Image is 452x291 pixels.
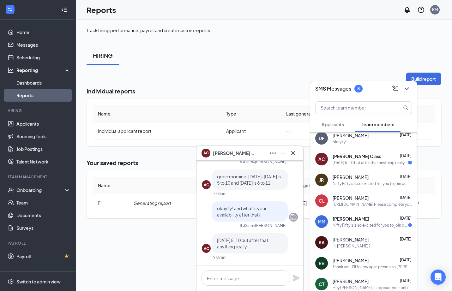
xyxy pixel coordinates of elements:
[333,153,381,159] span: [PERSON_NAME] Class
[319,198,325,204] div: CL
[16,196,70,209] a: Team
[288,148,298,158] button: Cross
[403,105,408,110] svg: MagnifyingGlass
[7,6,13,13] svg: WorkstreamLogo
[217,205,267,217] span: okay ty! and what is your availability after that?
[333,223,408,228] div: Nifty Fifty's is so excited for you to join our team! Do you know anyone else who might be intere...
[333,132,369,139] span: [PERSON_NAME]
[333,236,369,243] span: [PERSON_NAME]
[318,156,325,162] div: AC
[16,26,70,39] a: Home
[16,76,70,89] a: Dashboards
[87,87,441,95] h2: Individual reports
[240,223,253,228] div: 8:32am
[333,278,369,284] span: [PERSON_NAME]
[400,133,412,137] span: [DATE]
[221,122,281,140] td: Applicant
[93,105,221,122] th: Name
[400,237,412,241] span: [DATE]
[432,7,438,12] div: KM
[8,241,69,246] div: Payroll
[406,73,441,85] button: Build report
[357,86,360,91] div: 8
[316,102,390,114] input: Search team member
[333,216,369,222] span: [PERSON_NAME]
[333,195,369,201] span: [PERSON_NAME]
[333,139,347,145] div: okay ty!
[253,223,286,228] span: • [PERSON_NAME]
[333,160,405,165] div: [DATE] 5-10 but after that anything really
[402,84,412,94] button: ChevronDown
[403,85,411,92] svg: ChevronDown
[16,209,70,222] a: Documents
[400,216,412,221] span: [DATE]
[133,200,171,206] span: Generating report
[322,122,344,127] span: Applicants
[93,177,128,194] th: Name
[87,159,441,167] h2: Your saved reports
[217,174,281,186] span: good morning, [DATE]-[DATE] is 5 to 10 and [DATE] is 6 to 11
[333,243,371,249] div: Hi [PERSON_NAME]?
[390,84,401,94] button: ComposeMessage
[400,153,412,158] span: [DATE]
[333,181,412,186] div: Nifty Fifty's is so excited for you to join our team! Do you know anyone else who might be intere...
[319,135,324,141] div: DF
[98,128,151,134] span: Individual applicant report
[204,182,209,187] div: AC
[278,148,288,158] button: Minimize
[61,7,67,13] svg: Collapse
[213,150,257,157] span: [PERSON_NAME] Class
[8,187,14,193] svg: UserCheck
[204,246,209,251] div: AC
[16,39,70,51] a: Messages
[281,122,367,140] td: --
[319,281,324,287] div: CT
[98,200,102,206] span: FI
[16,250,70,263] a: PayrollCrown
[16,67,71,73] div: Reporting
[417,6,425,14] svg: QuestionInfo
[281,105,367,122] th: Last generated
[213,255,226,260] div: 9:07am
[16,130,70,143] a: Sourcing Tools
[403,6,411,14] svg: Notifications
[279,149,287,157] svg: Minimize
[16,117,70,130] a: Applicants
[16,51,70,64] a: Scheduling
[333,174,369,180] span: [PERSON_NAME]
[8,174,69,180] div: Team Management
[16,143,70,155] a: Job Postings
[16,278,61,285] div: Switch to admin view
[333,257,369,264] span: [PERSON_NAME]
[221,105,281,122] th: Type
[289,149,297,157] svg: Cross
[290,213,297,221] svg: Company
[8,67,14,73] svg: Analysis
[16,89,70,102] a: Reports
[253,159,286,164] span: • [PERSON_NAME]
[318,218,325,225] div: MM
[333,202,412,207] div: [URL][DOMAIN_NAME] Please complete your onboarding for payroll.
[315,85,351,92] h3: SMS Messages
[240,159,253,164] div: 6:41am
[400,195,412,200] span: [DATE]
[87,27,210,33] div: Track hiring performance, payroll and create custom reports
[333,285,412,290] div: Hey [PERSON_NAME], it appears your onboarding is still not complete. We need you to finish it ASA...
[400,258,412,262] span: [DATE]
[217,237,268,249] span: [DATE] 5-10 but after that anything really
[8,108,69,113] div: Hiring
[16,187,65,193] div: Onboarding
[319,177,324,183] div: JR
[93,51,113,59] div: HIRING
[269,149,277,157] svg: Ellipses
[292,274,300,282] svg: Plane
[362,122,394,127] span: Team members
[16,155,70,168] a: Talent Network
[87,4,116,15] h1: Reports
[8,278,14,285] svg: Settings
[268,148,278,158] button: Ellipses
[333,264,412,270] div: Thank you. I'll follow up in person so [PERSON_NAME] knows we are all the same page. 😎
[16,222,70,234] a: Surveys
[400,278,412,283] span: [DATE]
